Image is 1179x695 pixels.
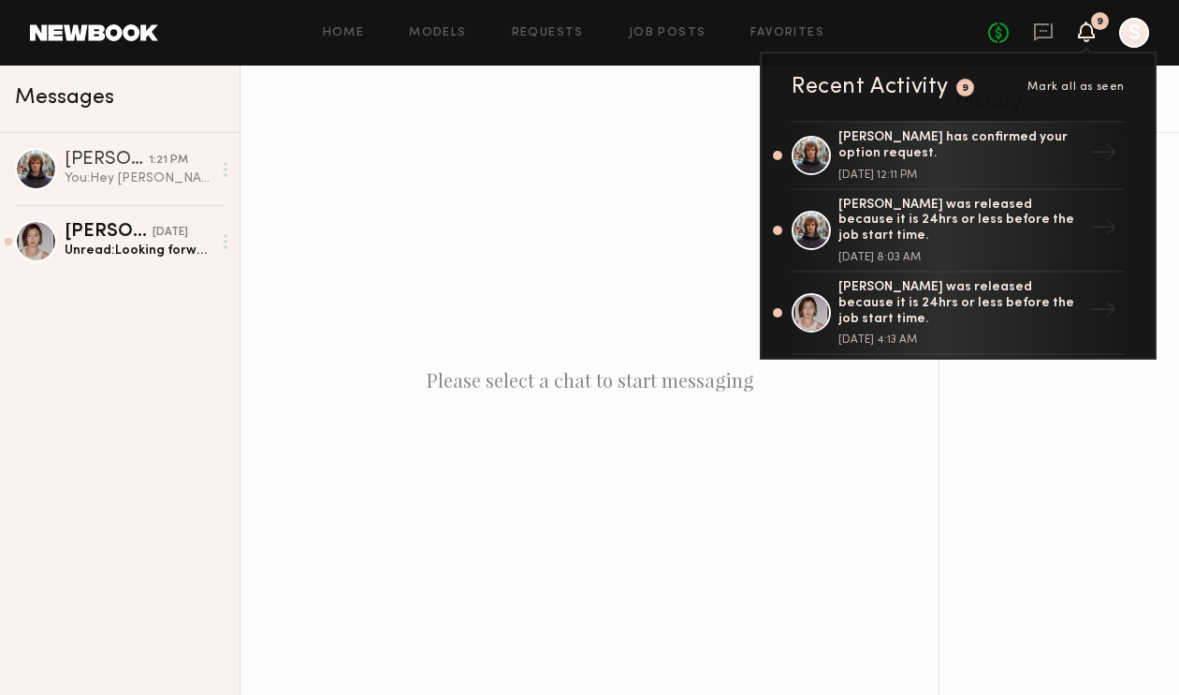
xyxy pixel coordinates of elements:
div: [DATE] 4:13 AM [838,334,1082,346]
div: → [1082,288,1125,337]
a: Job Posts [629,27,706,39]
div: [PERSON_NAME] [65,151,149,170]
div: [DATE] 8:03 AM [838,252,1082,263]
a: Models [409,27,466,39]
div: 9 [1097,17,1103,27]
span: Messages [15,87,114,109]
div: → [1082,131,1125,180]
div: 9 [962,83,969,94]
div: [DATE] [153,224,188,242]
div: Unread: Looking forward to hearing back(:(: [65,242,211,259]
a: [PERSON_NAME] was released because it is 24hrs or less before the job start time.[DATE] 8:03 AM→ [792,190,1125,273]
a: Requests [512,27,584,39]
div: [DATE] 12:11 PM [838,170,1082,181]
div: → [1082,206,1125,255]
div: [PERSON_NAME] was released because it is 24hrs or less before the job start time. [838,198,1082,244]
div: 1:21 PM [149,152,188,170]
a: S [1119,18,1149,48]
div: [PERSON_NAME] was released because it is 24hrs or less before the job start time. [838,280,1082,327]
div: [PERSON_NAME] [65,223,153,242]
a: Home [323,27,365,39]
div: Recent Activity [792,76,949,98]
div: You: Hey [PERSON_NAME], what's your last name so I can add you on the list. [65,170,211,187]
div: Please select a chat to start messaging [240,66,939,695]
span: Mark all as seen [1027,81,1125,93]
a: [PERSON_NAME] has confirmed your option request.[DATE] 12:11 PM→ [792,121,1125,190]
div: [PERSON_NAME] has confirmed your option request. [838,130,1082,162]
a: [PERSON_NAME] was released because it is 24hrs or less before the job start time.[DATE] 4:13 AM→ [792,273,1125,355]
a: Favorites [750,27,824,39]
